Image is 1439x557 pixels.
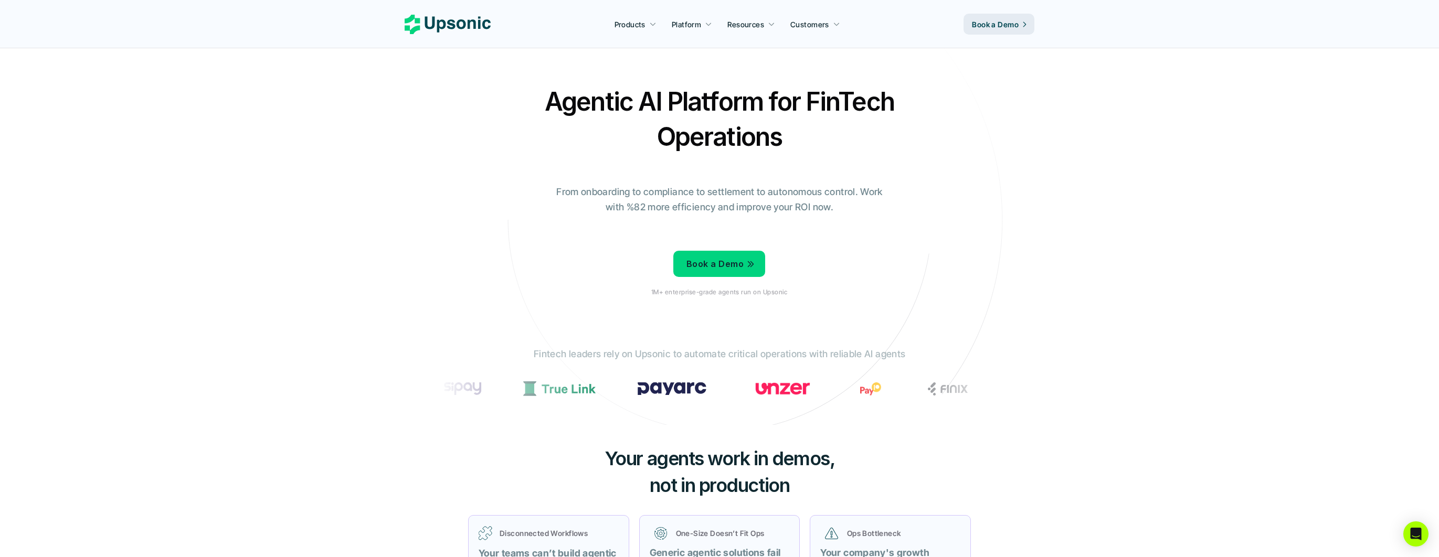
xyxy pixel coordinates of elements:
span: Your agents work in demos, [605,447,835,470]
p: Customers [790,19,829,30]
p: 1M+ enterprise-grade agents run on Upsonic [651,288,787,296]
p: Ops Bottleneck [847,528,956,539]
span: not in production [650,474,790,497]
p: Products [615,19,646,30]
h2: Agentic AI Platform for FinTech Operations [536,84,903,154]
p: Book a Demo [686,256,744,272]
p: Platform [672,19,701,30]
p: Resources [727,19,764,30]
p: From onboarding to compliance to settlement to autonomous control. Work with %82 more efficiency ... [549,185,890,215]
p: Book a Demo [972,19,1019,30]
a: Book a Demo [964,14,1034,35]
p: Disconnected Workflows [500,528,619,539]
p: Fintech leaders rely on Upsonic to automate critical operations with reliable AI agents [534,347,905,362]
p: One-Size Doesn’t Fit Ops [676,528,785,539]
a: Products [608,15,663,34]
a: Book a Demo [673,251,765,277]
div: Open Intercom Messenger [1403,521,1429,547]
